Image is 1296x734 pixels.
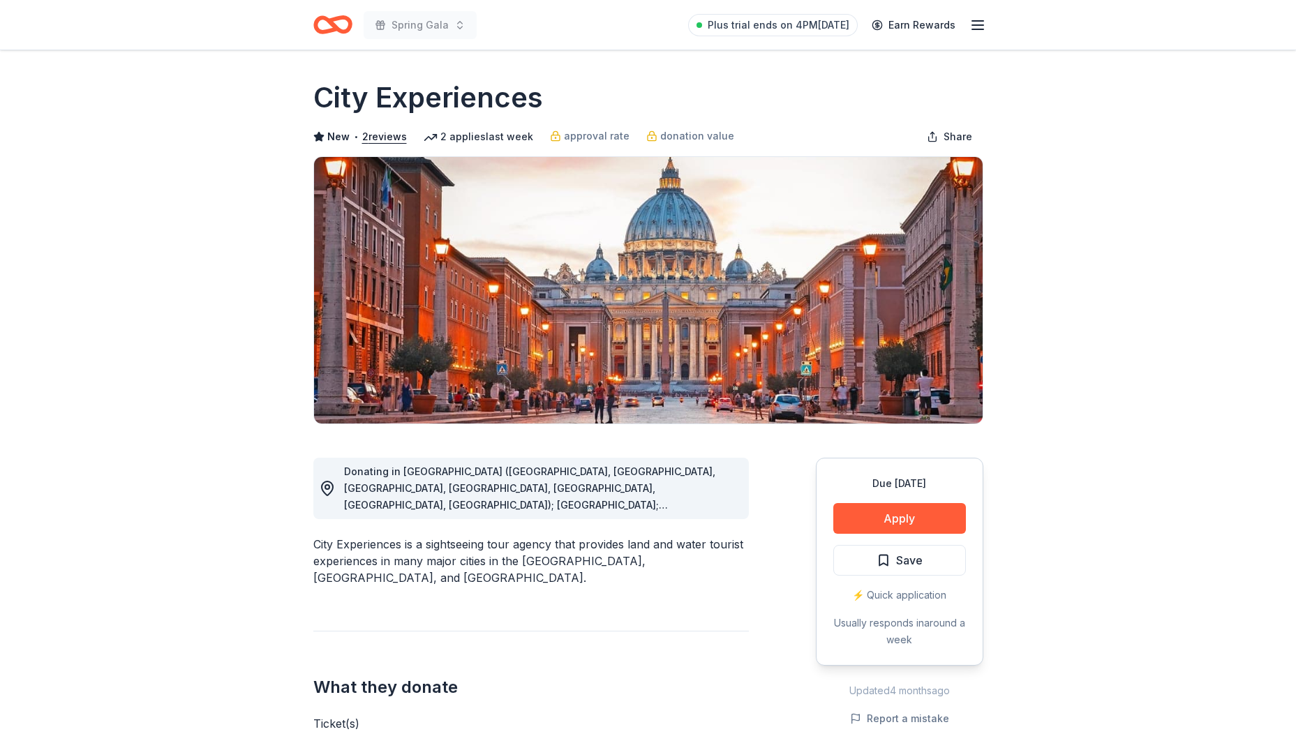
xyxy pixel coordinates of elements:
button: Spring Gala [364,11,477,39]
img: Image for City Experiences [314,157,983,424]
span: Donating in [GEOGRAPHIC_DATA] ([GEOGRAPHIC_DATA], [GEOGRAPHIC_DATA], [GEOGRAPHIC_DATA], [GEOGRAPH... [344,465,724,611]
div: Updated 4 months ago [816,682,983,699]
button: Share [916,123,983,151]
div: City Experiences is a sightseeing tour agency that provides land and water tourist experiences in... [313,536,749,586]
div: ⚡️ Quick application [833,587,966,604]
a: Plus trial ends on 4PM[DATE] [688,14,858,36]
h1: City Experiences [313,78,543,117]
span: donation value [660,128,734,144]
a: Home [313,8,352,41]
button: Report a mistake [850,710,949,727]
div: 2 applies last week [424,128,533,145]
span: Save [896,551,923,569]
a: approval rate [550,128,630,144]
a: donation value [646,128,734,144]
span: • [353,131,358,142]
span: Spring Gala [392,17,449,33]
div: Ticket(s) [313,715,749,732]
button: 2reviews [362,128,407,145]
div: Usually responds in around a week [833,615,966,648]
button: Save [833,545,966,576]
div: Due [DATE] [833,475,966,492]
a: Earn Rewards [863,13,964,38]
span: Plus trial ends on 4PM[DATE] [708,17,849,33]
h2: What they donate [313,676,749,698]
span: Share [944,128,972,145]
button: Apply [833,503,966,534]
span: approval rate [564,128,630,144]
span: New [327,128,350,145]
